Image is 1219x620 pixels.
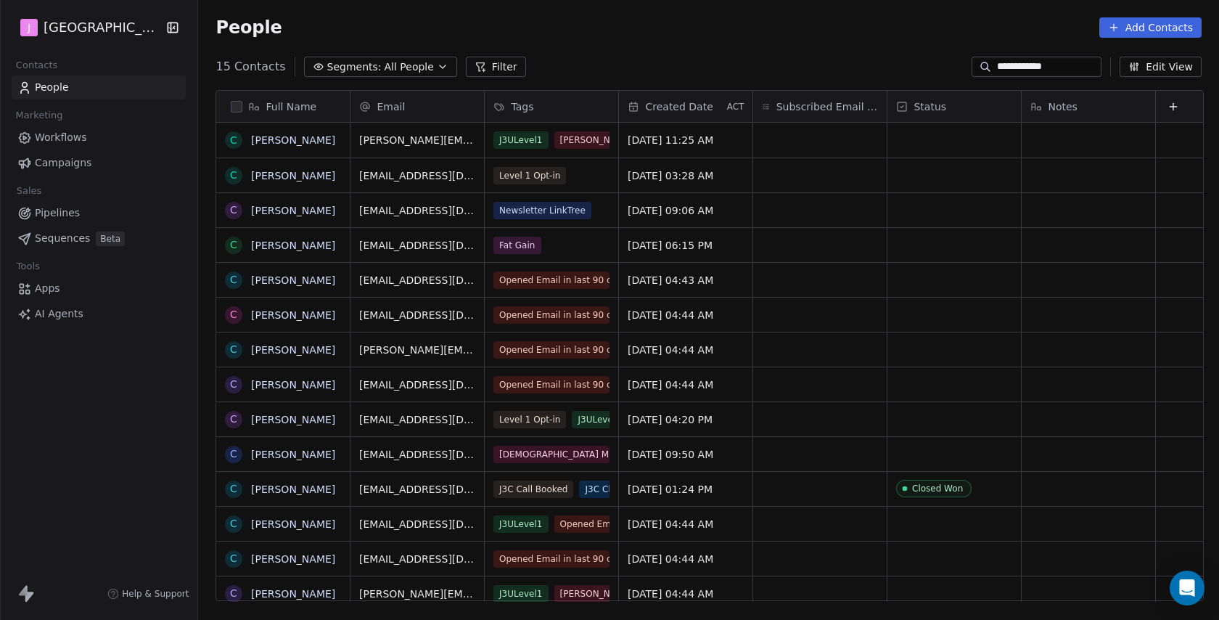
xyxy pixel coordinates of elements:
span: People [216,17,282,38]
button: J[GEOGRAPHIC_DATA] [17,15,157,40]
span: Workflows [35,130,87,145]
span: Opened Email in last 90 days - [DATE] [493,306,609,324]
a: [PERSON_NAME] [251,274,335,286]
div: C [231,168,238,183]
button: Filter [466,57,526,77]
span: [EMAIL_ADDRESS][DOMAIN_NAME] [359,378,475,392]
span: All People [385,60,434,75]
a: [PERSON_NAME] [251,449,335,460]
span: Sales [10,180,48,202]
div: grid [216,123,350,602]
div: C [231,377,238,392]
span: [PERSON_NAME] [554,131,639,149]
span: Marketing [9,105,69,126]
span: [DATE] 04:44 AM [628,517,744,531]
span: [DATE] 11:25 AM [628,133,744,147]
div: Email [350,91,484,122]
span: ACT [727,101,744,113]
span: Level 1 Opt-in [493,167,566,184]
div: Created DateACT [619,91,752,122]
div: C [231,307,238,322]
div: grid [350,123,1204,602]
a: Campaigns [12,151,186,175]
span: [DATE] 09:50 AM [628,447,744,462]
a: [PERSON_NAME] [251,170,335,181]
div: C [231,586,238,601]
span: [EMAIL_ADDRESS][DOMAIN_NAME] [359,273,475,287]
span: [PERSON_NAME][EMAIL_ADDRESS][PERSON_NAME][DOMAIN_NAME] [359,587,475,601]
span: [EMAIL_ADDRESS][DOMAIN_NAME] [359,168,475,183]
span: Segments: [327,60,382,75]
a: [PERSON_NAME] [251,518,335,530]
span: [DEMOGRAPHIC_DATA] Module [493,446,609,463]
div: C [231,203,238,218]
span: Fat Gain [493,237,541,254]
span: People [35,80,69,95]
span: J3ULevel1 [493,131,549,149]
span: [DATE] 04:43 AM [628,273,744,287]
span: [DATE] 04:44 AM [628,343,744,357]
span: J3ULevel1 [493,515,549,533]
a: [PERSON_NAME] [251,484,335,495]
a: People [12,76,186,99]
span: [EMAIL_ADDRESS][DOMAIN_NAME] [359,412,475,427]
span: [EMAIL_ADDRESS][DOMAIN_NAME] [359,552,475,566]
span: Status [914,99,946,114]
span: [DATE] 04:44 AM [628,587,744,601]
span: [PERSON_NAME][EMAIL_ADDRESS][DOMAIN_NAME] [359,133,475,147]
span: Notes [1048,99,1077,114]
a: [PERSON_NAME] [251,553,335,565]
span: Opened Email in last 90 days - [DATE] [493,550,609,568]
span: Beta [96,232,125,246]
span: Pipelines [35,205,80,221]
div: Tags [485,91,618,122]
span: Help & Support [122,588,189,600]
span: Campaigns [35,155,91,171]
span: [EMAIL_ADDRESS][DOMAIN_NAME] [359,238,475,253]
span: Subscribed Email Categories [776,99,879,114]
span: Opened Email in last 90 days - [DATE] [493,341,609,359]
span: [DATE] 04:44 AM [628,378,744,392]
span: [GEOGRAPHIC_DATA] [44,18,163,37]
span: [DATE] 04:20 PM [628,412,744,427]
a: [PERSON_NAME] [251,309,335,321]
span: [DATE] 04:44 AM [628,308,744,322]
span: Contacts [9,54,64,76]
span: [PERSON_NAME] [554,585,639,603]
a: [PERSON_NAME] [251,134,335,146]
span: Created Date [645,99,713,114]
div: C [231,133,238,148]
span: J3ULevel1 [493,585,549,603]
span: AI Agents [35,306,83,322]
a: [PERSON_NAME] [251,379,335,391]
span: Opened Email in last 90 days - [DATE] [493,272,609,289]
div: C [231,412,238,427]
span: Full Name [266,99,316,114]
span: Opened Email in last 90 days - [DATE] [554,515,670,533]
div: C [231,342,238,357]
a: [PERSON_NAME] [251,205,335,216]
button: Edit View [1120,57,1202,77]
div: C [231,446,238,462]
div: C [231,551,238,566]
span: J3ULevel1 [572,411,628,428]
span: Level 1 Opt-in [493,411,566,428]
span: [EMAIL_ADDRESS][DOMAIN_NAME] [359,482,475,497]
span: [DATE] 06:15 PM [628,238,744,253]
span: Email [377,99,405,114]
a: AI Agents [12,302,186,326]
a: Pipelines [12,201,186,225]
span: [EMAIL_ADDRESS][DOMAIN_NAME] [359,447,475,462]
div: Closed Won [912,484,963,494]
a: SequencesBeta [12,227,186,250]
span: [EMAIL_ADDRESS][DOMAIN_NAME] [359,308,475,322]
div: C [231,272,238,287]
span: [DATE] 03:28 AM [628,168,744,183]
button: Add Contacts [1099,17,1202,38]
div: Notes [1022,91,1155,122]
span: [EMAIL_ADDRESS][DOMAIN_NAME] [359,517,475,531]
span: Newsletter LinkTree [493,202,591,219]
div: C [231,237,238,253]
div: C [231,481,238,497]
div: Open Intercom Messenger [1170,571,1204,605]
